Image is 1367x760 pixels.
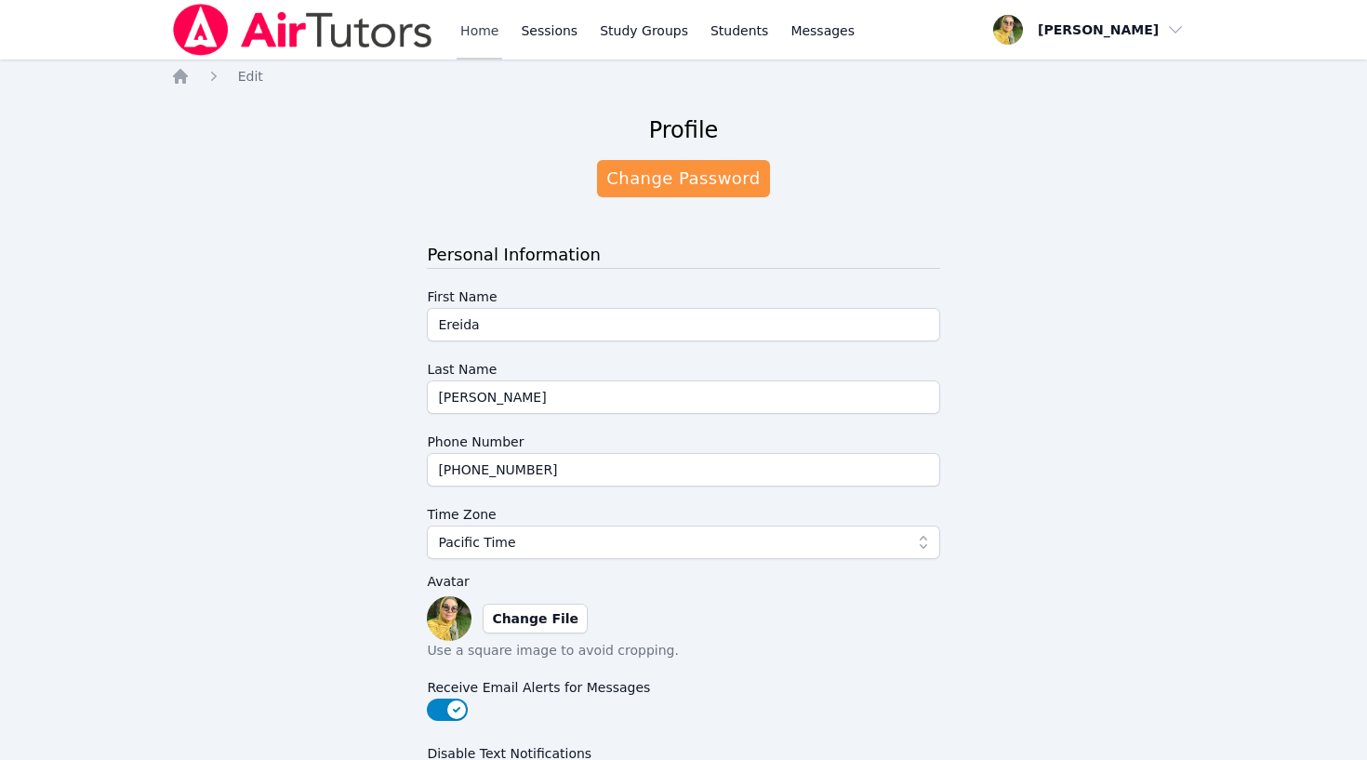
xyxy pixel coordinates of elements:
[427,498,939,526] label: Time Zone
[790,21,855,40] span: Messages
[171,4,434,56] img: Air Tutors
[597,160,769,197] a: Change Password
[427,526,939,559] button: Pacific Time
[427,596,471,641] img: preview
[427,353,939,380] label: Last Name
[171,67,1197,86] nav: Breadcrumb
[427,425,939,453] label: Phone Number
[483,604,588,633] label: Change File
[427,242,939,269] h3: Personal Information
[427,641,939,660] p: Use a square image to avoid cropping.
[427,570,939,593] label: Avatar
[438,531,515,553] span: Pacific Time
[238,67,263,86] a: Edit
[427,671,939,699] label: Receive Email Alerts for Messages
[427,280,939,308] label: First Name
[238,69,263,84] span: Edit
[649,115,719,145] h2: Profile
